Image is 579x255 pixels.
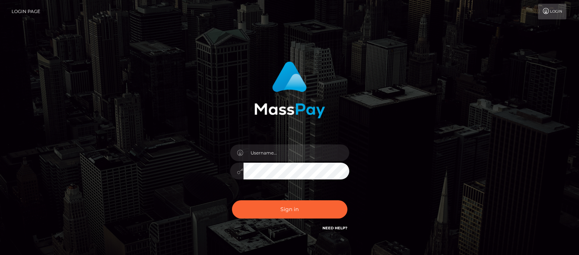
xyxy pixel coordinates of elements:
a: Login [538,4,566,19]
img: MassPay Login [254,61,325,118]
a: Login Page [12,4,40,19]
a: Need Help? [322,226,347,230]
button: Sign in [232,200,347,219]
input: Username... [244,144,349,161]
